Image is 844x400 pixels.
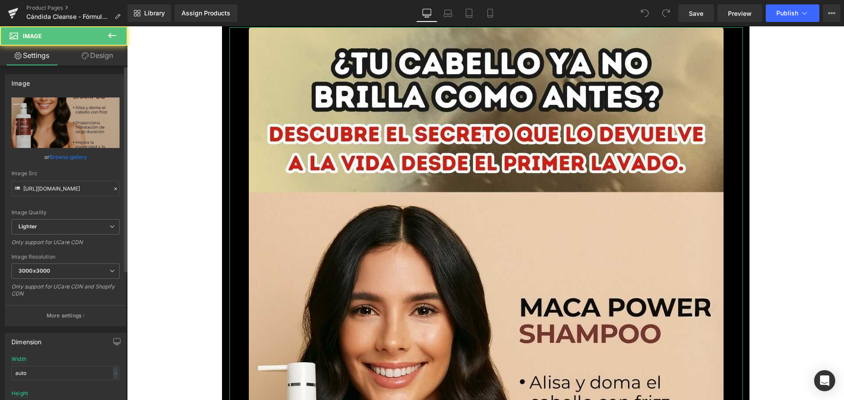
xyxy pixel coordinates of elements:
div: Only support for UCare CDN [11,239,120,252]
div: or [11,152,120,162]
a: Tablet [458,4,480,22]
div: Width [11,356,26,362]
div: Only support for UCare CDN and Shopify CDN [11,283,120,303]
span: Cándida Cleanse - Fórmula Ayurvédica para la Salud Digestiva y Equilibrio Fúngico [26,13,111,20]
a: Product Pages [26,4,127,11]
a: Preview [717,4,762,22]
div: Image Src [11,170,120,177]
span: Save [689,9,703,18]
p: More settings [47,312,82,320]
div: Open Intercom Messenger [814,370,835,391]
a: Mobile [480,4,501,22]
span: Library [144,9,165,17]
button: More [823,4,840,22]
b: 3000x3000 [18,267,50,274]
div: Height [11,390,28,396]
input: Link [11,181,120,196]
div: Image [11,75,30,87]
a: Design [65,46,129,65]
a: Desktop [416,4,437,22]
span: Publish [776,10,798,17]
button: More settings [5,305,126,326]
div: Assign Products [182,10,230,17]
div: Image Resolution [11,254,120,260]
input: auto [11,366,120,380]
a: Browse gallery [50,149,87,165]
div: - [113,367,118,379]
button: Redo [657,4,675,22]
button: Publish [766,4,819,22]
a: Laptop [437,4,458,22]
span: Image [23,32,42,40]
a: New Library [127,4,171,22]
div: Image Quality [11,209,120,216]
button: Undo [636,4,654,22]
div: Dimension [11,333,42,346]
b: Lighter [18,223,37,230]
span: Preview [728,9,752,18]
